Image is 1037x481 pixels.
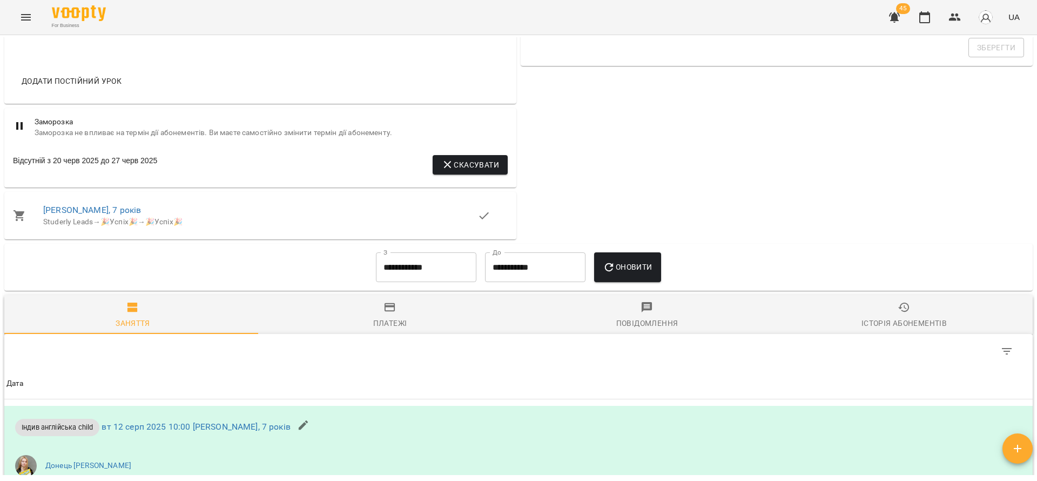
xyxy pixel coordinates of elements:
span: Індив англійська child [15,422,99,432]
a: [PERSON_NAME], 7 років [43,205,141,215]
span: → [93,217,100,226]
button: Menu [13,4,39,30]
span: Додати постійний урок [22,75,122,88]
button: Додати постійний урок [17,71,126,91]
div: Дата [6,377,24,390]
img: 371efe2749f41bbad8c16450c15f00bb.png [15,455,37,477]
span: 45 [896,3,910,14]
span: For Business [52,22,106,29]
a: Донець [PERSON_NAME] [45,460,131,471]
div: Повідомлення [616,317,678,330]
div: Table Toolbar [4,334,1033,369]
span: Заморозка не впливає на термін дії абонементів. Ви маєте самостійно змінити термін дії абонементу. [35,128,508,138]
a: вт 12 серп 2025 10:00 [PERSON_NAME], 7 років [102,422,291,432]
div: Платежі [373,317,407,330]
div: Історія абонементів [861,317,947,330]
img: Voopty Logo [52,5,106,21]
span: Оновити [603,260,652,273]
span: Скасувати [441,158,499,171]
div: Відсутній з 20 черв 2025 до 27 черв 2025 [13,155,157,175]
div: Studerly Leads 🎉Успіх🎉 🎉Успіх🎉 [43,217,477,228]
img: avatar_s.png [978,10,993,25]
span: Дата [6,377,1031,390]
span: → [138,217,145,226]
button: Скасувати [433,155,508,175]
div: Заняття [116,317,150,330]
button: Оновити [594,252,661,283]
button: Фільтр [994,338,1020,364]
button: UA [1004,7,1024,27]
div: Sort [6,377,24,390]
span: Заморозка [35,117,508,128]
span: UA [1008,11,1020,23]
